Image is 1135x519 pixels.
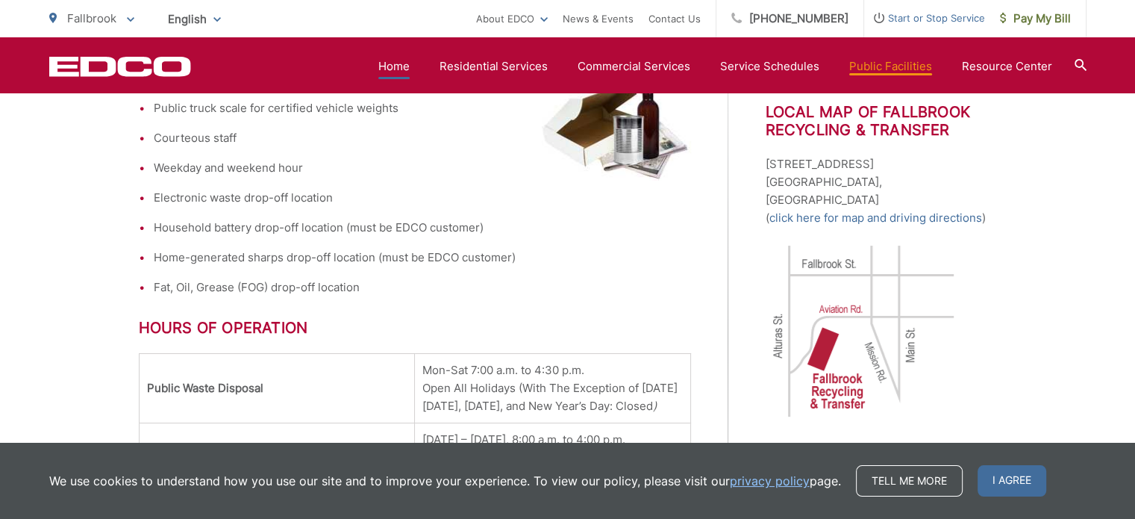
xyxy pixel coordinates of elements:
[67,11,116,25] span: Fallbrook
[730,472,810,490] a: privacy policy
[856,465,963,497] a: Tell me more
[415,354,691,423] td: Mon-Sat 7:00 a.m. to 4:30 p.m. Open All Holidays (With The Exception of [DATE][DATE], [DATE], and...
[563,10,634,28] a: News & Events
[154,99,691,117] li: Public truck scale for certified vehicle weights
[154,279,691,296] li: Fat, Oil, Grease (FOG) drop-off location
[720,58,819,75] a: Service Schedules
[154,249,691,267] li: Home-generated sharps drop-off location (must be EDCO customer)
[962,58,1052,75] a: Resource Center
[154,189,691,207] li: Electronic waste drop-off location
[978,465,1046,497] span: I agree
[154,159,691,177] li: Weekday and weekend hour
[476,10,548,28] a: About EDCO
[542,69,691,181] img: Recycling
[49,472,841,490] p: We use cookies to understand how you use our site and to improve your experience. To view our pol...
[49,56,191,77] a: EDCD logo. Return to the homepage.
[766,155,997,227] p: [STREET_ADDRESS] [GEOGRAPHIC_DATA], [GEOGRAPHIC_DATA] ( )
[578,58,690,75] a: Commercial Services
[440,58,548,75] a: Residential Services
[648,10,701,28] a: Contact Us
[157,6,232,32] span: English
[766,103,997,139] h2: Local Map of Fallbrook Recycling & Transfer
[769,209,982,227] a: click here for map and driving directions
[849,58,932,75] a: Public Facilities
[154,219,691,237] li: Household battery drop-off location (must be EDCO customer)
[147,381,263,395] strong: Public Waste Disposal
[139,319,691,337] h2: Hours of Operation
[766,242,960,421] img: Fallbrook Map
[378,58,410,75] a: Home
[653,399,657,413] em: )
[1000,10,1071,28] span: Pay My Bill
[154,129,691,147] li: Courteous staff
